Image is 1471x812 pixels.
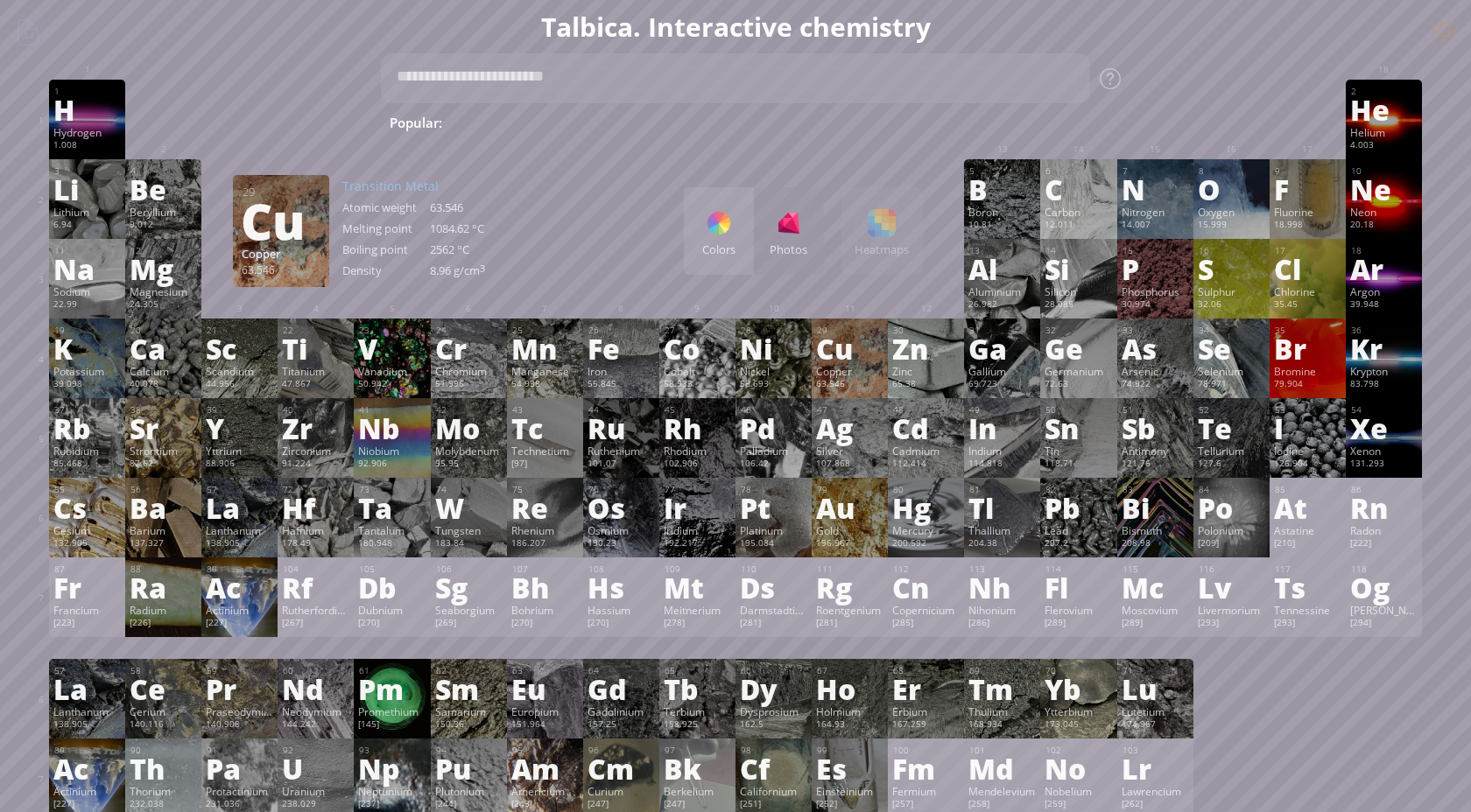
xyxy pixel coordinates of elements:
div: 42 [436,404,503,416]
div: 10.81 [968,219,1036,233]
div: 29 [243,184,320,199]
span: Methane [933,112,1010,133]
div: 1.008 [53,139,121,153]
div: Tc [511,414,579,442]
span: H SO + NaOH [817,112,927,133]
div: Ta [358,493,426,521]
div: He [1350,95,1418,123]
div: Rn [1350,493,1418,521]
div: 91.224 [282,458,349,472]
sub: 2 [838,122,843,134]
div: Os [588,493,655,521]
div: 82 [1045,484,1112,495]
div: Hg [892,493,960,521]
div: Ruthenium [588,444,655,458]
div: Be [130,175,197,203]
div: Mercury [892,523,960,537]
div: Technetium [511,444,579,458]
div: Ca [130,334,197,362]
div: 32 [1045,325,1112,336]
sub: 2 [720,122,725,134]
div: Selenium [1198,364,1265,378]
div: V [358,334,426,362]
div: 38 [130,404,197,416]
div: Ru [588,414,655,442]
div: 41 [359,404,426,416]
div: Krypton [1350,364,1418,378]
div: Rhenium [511,523,579,537]
div: 8 [1199,165,1265,177]
sup: 3 [480,262,485,275]
div: Beryllium [130,205,197,219]
div: 51 [1123,404,1189,416]
div: Germanium [1045,364,1112,378]
div: Bromine [1274,364,1341,378]
div: 3 [54,165,121,177]
div: Lithium [53,205,121,219]
div: Transition Metal [342,178,517,194]
div: Barium [130,523,197,537]
div: Cu [241,206,320,234]
div: Sr [130,414,197,442]
div: Se [1198,334,1265,362]
div: Ir [664,493,731,521]
div: 10 [1351,165,1418,177]
div: Pb [1045,493,1112,521]
div: 22.99 [53,298,121,312]
div: Neon [1350,205,1418,219]
div: 11 [54,245,121,256]
div: Boron [968,205,1036,219]
span: H SO [699,112,761,133]
div: 80 [893,484,960,495]
div: 9.012 [130,219,197,233]
div: 4 [130,165,197,177]
div: 26.982 [968,298,1036,312]
div: Strontium [130,444,197,458]
div: Magnesium [130,284,197,298]
div: 17 [1275,245,1341,256]
div: Melting point [342,220,430,236]
div: Arsenic [1122,364,1189,378]
div: Cs [53,493,121,521]
sub: 4 [743,122,749,134]
div: 76 [588,484,655,495]
div: 46 [741,404,807,416]
div: C [1045,175,1112,203]
div: 58.933 [664,378,731,392]
div: Bi [1122,493,1189,521]
div: 36 [1351,325,1418,336]
span: [MEDICAL_DATA] [1016,112,1144,133]
div: 43 [512,404,579,416]
div: Cadmium [892,444,960,458]
div: In [968,414,1036,442]
div: 14.007 [1122,219,1189,233]
div: Helium [1350,125,1418,139]
div: Boiling point [342,241,430,257]
div: 51.996 [435,378,503,392]
div: La [206,493,273,521]
div: Hydrogen [53,125,121,139]
div: Cd [892,414,960,442]
span: HCl [767,112,811,133]
div: Oxygen [1198,205,1265,219]
div: 2562 °C [430,241,517,257]
div: 50 [1045,404,1112,416]
div: Ge [1045,334,1112,362]
div: 6.94 [53,219,121,233]
div: B [968,175,1036,203]
div: 31 [969,325,1036,336]
div: Calcium [130,364,197,378]
div: Zn [892,334,960,362]
div: 45 [665,404,731,416]
div: Xe [1350,414,1418,442]
div: Aluminium [968,284,1036,298]
div: 78.971 [1198,378,1265,392]
div: 121.76 [1122,458,1189,472]
div: F [1274,175,1341,203]
div: 14 [1045,245,1112,256]
div: Mg [130,255,197,283]
div: 27 [665,325,731,336]
div: Silver [816,444,883,458]
div: K [53,334,121,362]
div: 92.906 [358,458,426,472]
